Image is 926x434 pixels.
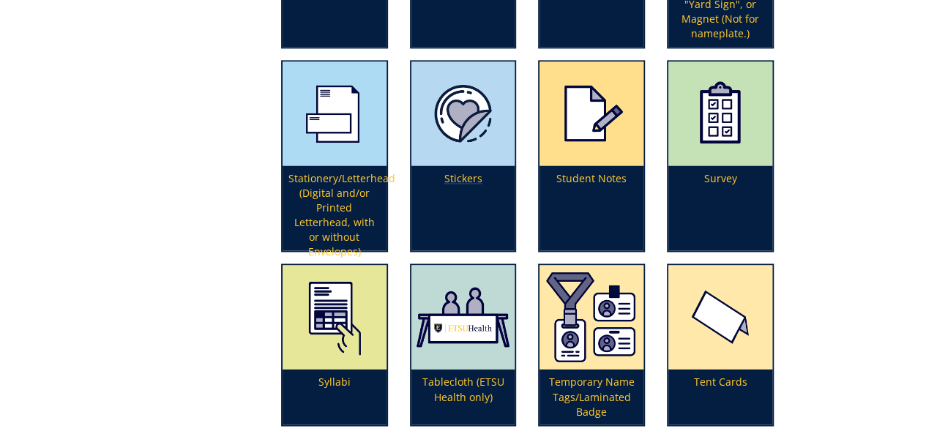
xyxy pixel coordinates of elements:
[539,165,643,250] p: Student Notes
[668,265,772,369] img: tent-cards-59494cb190bfa6.98199128.png
[283,61,387,165] img: letterhead-5949259c4d0423.28022678.png
[668,369,772,424] p: Tent Cards
[411,61,515,165] img: certificateseal-604bc8dddce728.49481014.png
[539,61,643,165] img: handouts-syllabi-5a8adde18eab49.80887865.png
[539,265,643,369] img: badges%20and%20temporary%20name%20tags-663cda1b18b768.63062597.png
[539,265,643,424] a: Temporary Name Tags/Laminated Badge
[668,61,772,165] img: survey-5a663e616090e9.10927894.png
[668,265,772,424] a: Tent Cards
[668,165,772,250] p: Survey
[411,369,515,424] p: Tablecloth (ETSU Health only)
[539,61,643,250] a: Student Notes
[283,61,387,250] a: Stationery/Letterhead (Digital and/or Printed Letterhead, with or without Envelopes)
[411,165,515,250] p: Stickers
[283,265,387,369] img: handouts-syllabi-5a8addbf0cec46.21078663.png
[668,61,772,250] a: Survey
[283,265,387,424] a: Syllabi
[411,61,515,250] a: Stickers
[283,165,387,250] p: Stationery/Letterhead (Digital and/or Printed Letterhead, with or without Envelopes)
[283,369,387,424] p: Syllabi
[411,265,515,369] img: tablecloth-63ce89ec045952.52600954.png
[539,369,643,424] p: Temporary Name Tags/Laminated Badge
[411,265,515,424] a: Tablecloth (ETSU Health only)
